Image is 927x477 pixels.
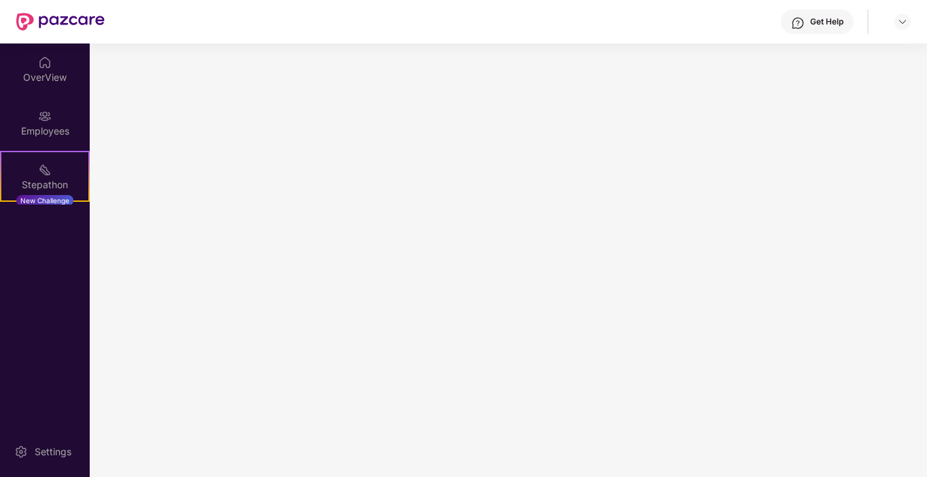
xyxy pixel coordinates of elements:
[791,16,805,30] img: svg+xml;base64,PHN2ZyBpZD0iSGVscC0zMngzMiIgeG1sbnM9Imh0dHA6Ly93d3cudzMub3JnLzIwMDAvc3ZnIiB3aWR0aD...
[16,13,105,31] img: New Pazcare Logo
[14,445,28,459] img: svg+xml;base64,PHN2ZyBpZD0iU2V0dGluZy0yMHgyMCIgeG1sbnM9Imh0dHA6Ly93d3cudzMub3JnLzIwMDAvc3ZnIiB3aW...
[810,16,843,27] div: Get Help
[38,163,52,177] img: svg+xml;base64,PHN2ZyB4bWxucz0iaHR0cDovL3d3dy53My5vcmcvMjAwMC9zdmciIHdpZHRoPSIyMSIgaGVpZ2h0PSIyMC...
[897,16,908,27] img: svg+xml;base64,PHN2ZyBpZD0iRHJvcGRvd24tMzJ4MzIiIHhtbG5zPSJodHRwOi8vd3d3LnczLm9yZy8yMDAwL3N2ZyIgd2...
[16,195,73,206] div: New Challenge
[1,178,88,192] div: Stepathon
[38,109,52,123] img: svg+xml;base64,PHN2ZyBpZD0iRW1wbG95ZWVzIiB4bWxucz0iaHR0cDovL3d3dy53My5vcmcvMjAwMC9zdmciIHdpZHRoPS...
[38,56,52,69] img: svg+xml;base64,PHN2ZyBpZD0iSG9tZSIgeG1sbnM9Imh0dHA6Ly93d3cudzMub3JnLzIwMDAvc3ZnIiB3aWR0aD0iMjAiIG...
[31,445,75,459] div: Settings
